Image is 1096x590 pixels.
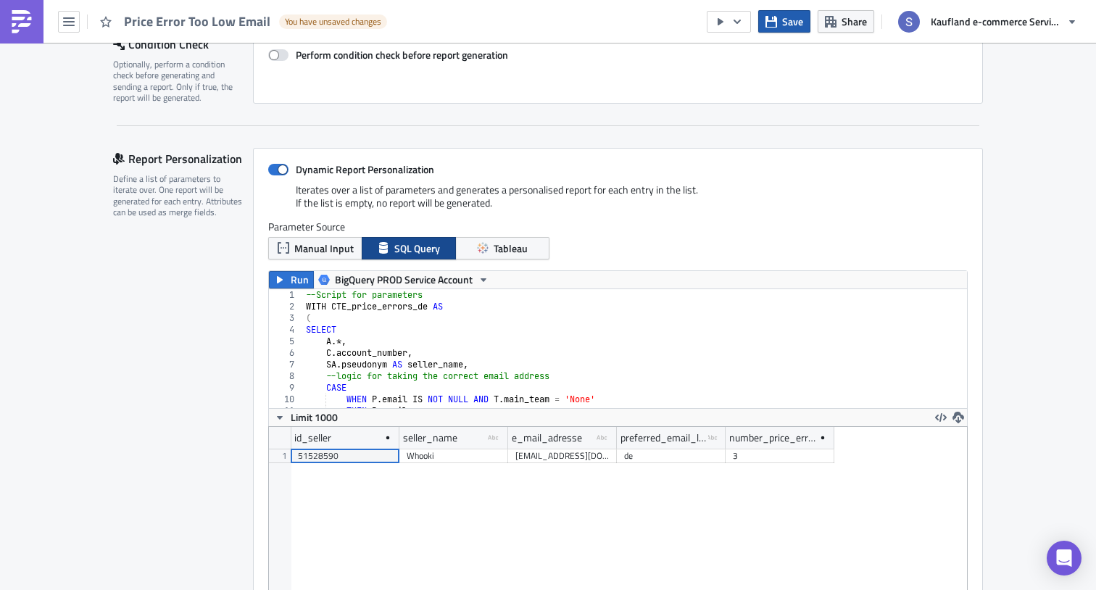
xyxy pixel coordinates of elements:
[620,427,708,449] div: preferred_email_language
[285,16,381,28] span: You have unsaved changes
[842,14,867,29] span: Share
[6,107,373,119] span: Skontrolujte, prosím, či sú ceny produktov uvedených v prílohe správne.
[931,14,1061,29] span: Kaufland e-commerce Services GmbH & Co. KG
[782,14,803,29] span: Save
[394,241,440,256] span: SQL Query
[269,324,304,336] div: 4
[729,427,818,449] div: number_price_errors
[298,449,392,463] div: 51528590
[294,427,331,449] div: id_seller
[269,347,304,359] div: 6
[403,427,457,449] div: seller_name
[10,10,33,33] img: PushMetrics
[733,449,827,463] div: 3
[407,449,501,463] div: Whooki
[113,173,244,218] div: Define a list of parameters to iterate over. One report will be generated for each entry. Attribu...
[124,13,272,30] span: Price Error Too Low Email
[889,6,1085,38] button: Kaufland e-commerce Services GmbH & Co. KG
[269,409,343,426] button: Limit 1000
[189,62,307,75] strong: {{ row.seller_name }}
[624,449,718,463] div: de
[268,183,968,220] div: Iterates over a list of parameters and generates a personalised report for each entry in the list...
[269,271,314,288] button: Run
[758,10,810,33] button: Save
[6,7,107,19] span: english version below
[6,64,189,75] span: Vážená predajkyňa, vážený predajca
[897,9,921,34] img: Avatar
[268,220,968,233] label: Parameter Source
[313,271,494,288] button: BigQuery PROD Service Account
[269,336,304,347] div: 5
[113,33,253,55] div: Condition Check
[113,148,253,170] div: Report Personalization
[269,394,304,405] div: 10
[113,59,244,104] div: Optionally, perform a condition check before generating and sending a report. Only if true, the r...
[269,289,304,301] div: 1
[296,162,434,177] strong: Dynamic Report Personalization
[6,86,304,97] span: domnievame sa, že pri vytváraní vašich ponúk došlo k chybám.
[269,370,304,382] div: 8
[42,128,77,140] em: stĺpci H
[296,47,508,62] strong: Perform condition check before report generation
[6,35,692,49] p: {% if row.preferred_email_language=='sk' %}
[269,359,304,370] div: 7
[291,410,338,425] span: Limit 1000
[291,271,309,288] span: Run
[268,237,362,259] button: Manual Input
[362,237,456,259] button: SQL Query
[269,312,304,324] div: 3
[818,10,874,33] button: Share
[515,449,610,463] div: [EMAIL_ADDRESS][DOMAIN_NAME]
[512,427,582,449] div: e_mail_adresse
[269,301,304,312] div: 2
[455,237,549,259] button: Tableau
[269,382,304,394] div: 9
[35,128,257,140] span: V môžete vidieť aktuálnu cenu produktu.
[1047,541,1082,576] div: Open Intercom Messenger
[494,241,528,256] span: Tableau
[335,271,473,288] span: BigQuery PROD Service Account
[269,405,304,417] div: 11
[294,241,354,256] span: Manual Input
